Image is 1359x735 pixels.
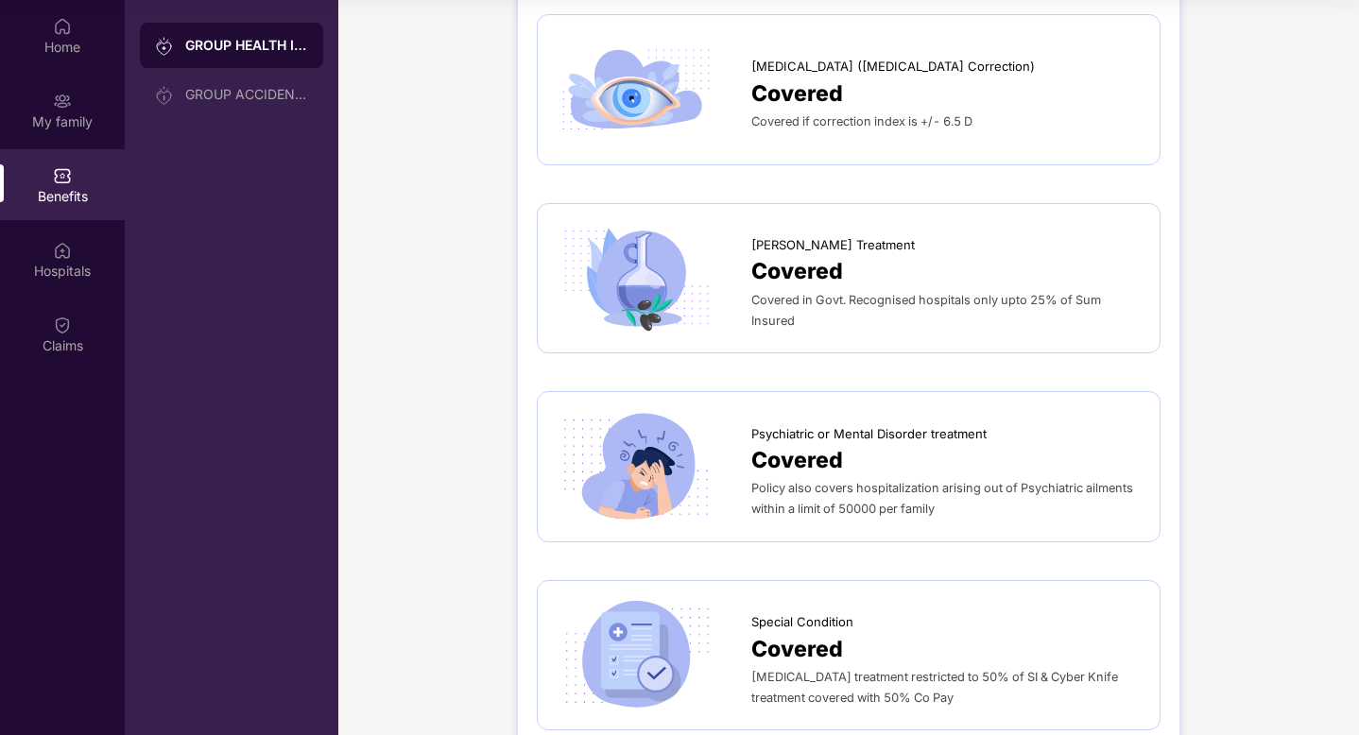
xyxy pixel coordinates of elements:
[751,481,1133,516] span: Policy also covers hospitalization arising out of Psychiatric ailments within a limit of 50000 pe...
[185,87,308,102] div: GROUP ACCIDENTAL INSURANCE
[751,612,853,631] span: Special Condition
[751,57,1035,76] span: [MEDICAL_DATA] ([MEDICAL_DATA] Correction)
[751,443,843,477] span: Covered
[751,424,987,443] span: Psychiatric or Mental Disorder treatment
[53,316,72,334] img: svg+xml;base64,PHN2ZyBpZD0iQ2xhaW0iIHhtbG5zPSJodHRwOi8vd3d3LnczLm9yZy8yMDAwL3N2ZyIgd2lkdGg9IjIwIi...
[53,166,72,185] img: svg+xml;base64,PHN2ZyBpZD0iQmVuZWZpdHMiIHhtbG5zPSJodHRwOi8vd3d3LnczLm9yZy8yMDAwL3N2ZyIgd2lkdGg9Ij...
[751,293,1101,328] span: Covered in Govt. Recognised hospitals only upto 25% of Sum Insured
[751,77,843,111] span: Covered
[53,241,72,260] img: svg+xml;base64,PHN2ZyBpZD0iSG9zcGl0YWxzIiB4bWxucz0iaHR0cDovL3d3dy53My5vcmcvMjAwMC9zdmciIHdpZHRoPS...
[751,670,1118,705] span: [MEDICAL_DATA] treatment restricted to 50% of SI & Cyber Knife treatment covered with 50% Co Pay
[557,600,716,711] img: icon
[557,223,716,334] img: icon
[751,632,843,666] span: Covered
[557,34,716,145] img: icon
[155,86,174,105] img: svg+xml;base64,PHN2ZyB3aWR0aD0iMjAiIGhlaWdodD0iMjAiIHZpZXdCb3g9IjAgMCAyMCAyMCIgZmlsbD0ibm9uZSIgeG...
[751,235,915,254] span: [PERSON_NAME] Treatment
[185,36,308,55] div: GROUP HEALTH INSURANCE
[751,114,972,128] span: Covered if correction index is +/­- 6.5 D
[751,254,843,288] span: Covered
[557,411,716,522] img: icon
[53,17,72,36] img: svg+xml;base64,PHN2ZyBpZD0iSG9tZSIgeG1sbnM9Imh0dHA6Ly93d3cudzMub3JnLzIwMDAvc3ZnIiB3aWR0aD0iMjAiIG...
[155,37,174,56] img: svg+xml;base64,PHN2ZyB3aWR0aD0iMjAiIGhlaWdodD0iMjAiIHZpZXdCb3g9IjAgMCAyMCAyMCIgZmlsbD0ibm9uZSIgeG...
[53,92,72,111] img: svg+xml;base64,PHN2ZyB3aWR0aD0iMjAiIGhlaWdodD0iMjAiIHZpZXdCb3g9IjAgMCAyMCAyMCIgZmlsbD0ibm9uZSIgeG...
